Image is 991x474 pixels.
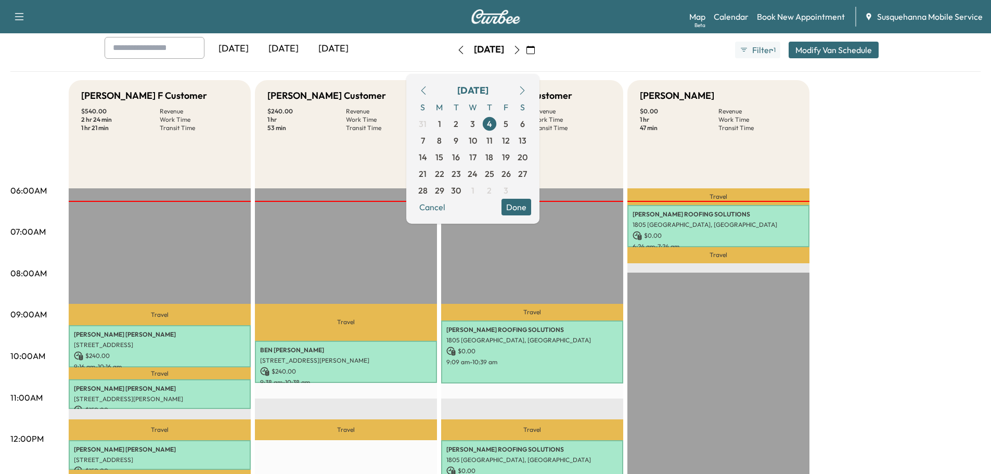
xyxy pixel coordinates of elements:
[689,10,705,23] a: MapBeta
[465,99,481,116] span: W
[438,118,441,130] span: 1
[501,168,511,180] span: 26
[441,419,623,440] p: Travel
[10,432,44,445] p: 12:00PM
[435,168,444,180] span: 22
[446,358,618,366] p: 9:09 am - 10:39 am
[81,88,207,103] h5: [PERSON_NAME] F Customer
[346,107,424,116] p: Revenue
[415,99,431,116] span: S
[714,10,749,23] a: Calendar
[255,419,437,440] p: Travel
[260,356,432,365] p: [STREET_ADDRESS][PERSON_NAME]
[469,134,477,147] span: 10
[415,199,450,215] button: Cancel
[209,37,259,61] div: [DATE]
[160,116,238,124] p: Work Time
[435,151,443,163] span: 15
[774,46,776,54] span: 1
[532,124,611,132] p: Transit Time
[267,116,346,124] p: 1 hr
[260,346,432,354] p: BEN [PERSON_NAME]
[504,184,508,197] span: 3
[471,184,474,197] span: 1
[633,221,804,229] p: 1805 [GEOGRAPHIC_DATA], [GEOGRAPHIC_DATA]
[532,107,611,116] p: Revenue
[502,134,510,147] span: 12
[74,341,246,349] p: [STREET_ADDRESS]
[431,99,448,116] span: M
[259,37,308,61] div: [DATE]
[446,336,618,344] p: 1805 [GEOGRAPHIC_DATA], [GEOGRAPHIC_DATA]
[640,88,714,103] h5: [PERSON_NAME]
[487,118,492,130] span: 4
[502,151,510,163] span: 19
[504,118,508,130] span: 5
[260,367,432,376] p: $ 240.00
[640,107,718,116] p: $ 0.00
[519,134,526,147] span: 13
[74,405,246,415] p: $ 150.00
[718,116,797,124] p: Work Time
[81,107,160,116] p: $ 540.00
[501,199,531,215] button: Done
[627,247,809,263] p: Travel
[10,350,45,362] p: 10:00AM
[752,44,771,56] span: Filter
[10,225,46,238] p: 07:00AM
[418,184,428,197] span: 28
[454,134,458,147] span: 9
[468,168,478,180] span: 24
[308,37,358,61] div: [DATE]
[74,351,246,361] p: $ 240.00
[633,242,804,251] p: 6:24 am - 7:24 am
[514,99,531,116] span: S
[160,107,238,116] p: Revenue
[10,267,47,279] p: 08:00AM
[10,184,47,197] p: 06:00AM
[74,330,246,339] p: [PERSON_NAME] [PERSON_NAME]
[69,304,251,326] p: Travel
[446,456,618,464] p: 1805 [GEOGRAPHIC_DATA], [GEOGRAPHIC_DATA]
[757,10,845,23] a: Book New Appointment
[640,116,718,124] p: 1 hr
[771,47,773,53] span: ●
[267,88,386,103] h5: [PERSON_NAME] Customer
[486,134,493,147] span: 11
[474,43,504,56] div: [DATE]
[74,445,246,454] p: [PERSON_NAME] [PERSON_NAME]
[532,116,611,124] p: Work Time
[789,42,879,58] button: Modify Van Schedule
[718,107,797,116] p: Revenue
[74,395,246,403] p: [STREET_ADDRESS][PERSON_NAME]
[81,124,160,132] p: 1 hr 21 min
[267,124,346,132] p: 53 min
[74,456,246,464] p: [STREET_ADDRESS]
[81,116,160,124] p: 2 hr 24 min
[694,21,705,29] div: Beta
[419,118,427,130] span: 31
[267,107,346,116] p: $ 240.00
[627,188,809,205] p: Travel
[446,445,618,454] p: [PERSON_NAME] ROOFING SOLUTIONS
[419,168,427,180] span: 21
[255,304,437,341] p: Travel
[518,151,527,163] span: 20
[346,124,424,132] p: Transit Time
[471,9,521,24] img: Curbee Logo
[451,184,461,197] span: 30
[160,124,238,132] p: Transit Time
[487,184,492,197] span: 2
[260,378,432,387] p: 9:38 am - 10:38 am
[346,116,424,124] p: Work Time
[718,124,797,132] p: Transit Time
[454,118,458,130] span: 2
[640,124,718,132] p: 47 min
[452,168,461,180] span: 23
[435,184,444,197] span: 29
[446,347,618,356] p: $ 0.00
[10,391,43,404] p: 11:00AM
[877,10,983,23] span: Susquehanna Mobile Service
[74,385,246,393] p: [PERSON_NAME] [PERSON_NAME]
[69,367,251,379] p: Travel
